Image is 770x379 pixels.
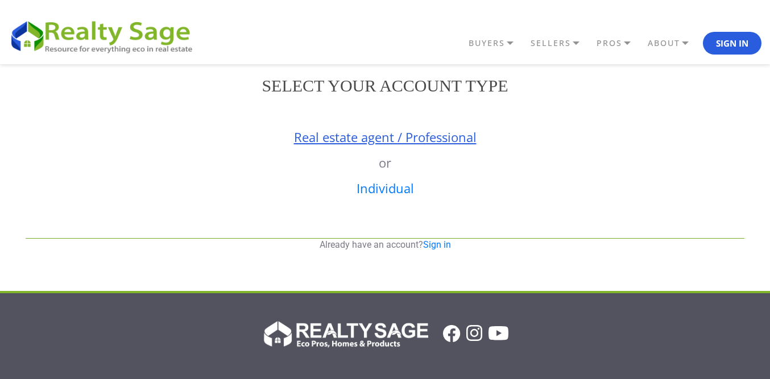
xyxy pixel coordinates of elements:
a: BUYERS [466,34,528,53]
a: SELLERS [528,34,594,53]
a: Real estate agent / Professional [294,128,477,145]
img: Realty Sage Logo [262,318,428,349]
button: Sign In [703,32,761,55]
a: Individual [357,180,414,197]
div: or [17,113,753,227]
a: Sign in [423,239,451,250]
h2: Select your account type [17,76,753,96]
a: ABOUT [645,34,703,53]
p: Already have an account? [26,239,744,251]
a: PROS [594,34,645,53]
img: REALTY SAGE [9,17,202,55]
